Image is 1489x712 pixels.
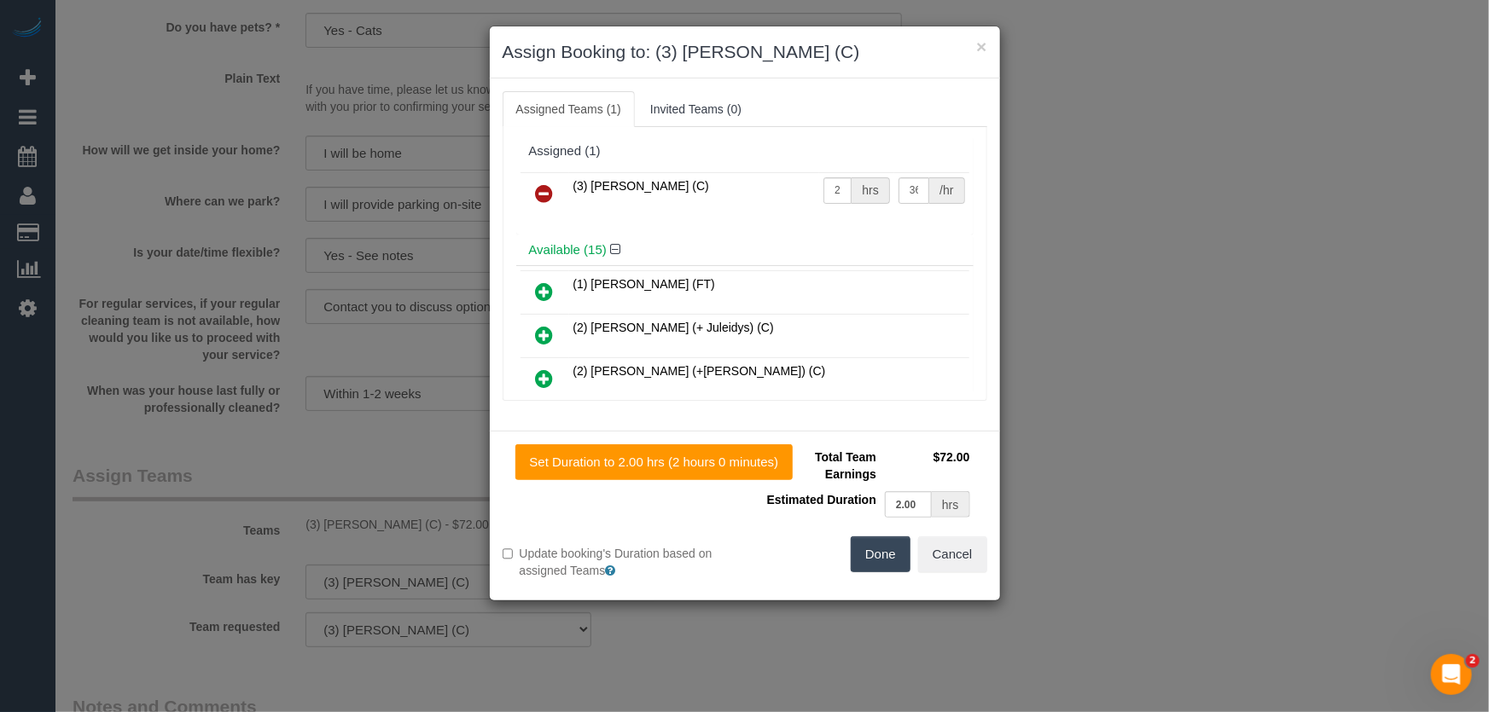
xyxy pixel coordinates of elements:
[1466,654,1480,668] span: 2
[503,548,514,559] input: Update booking's Duration based on assigned Teams
[529,243,961,258] h4: Available (15)
[767,493,876,507] span: Estimated Duration
[637,91,755,127] a: Invited Teams (0)
[503,545,732,579] label: Update booking's Duration based on assigned Teams
[573,321,774,334] span: (2) [PERSON_NAME] (+ Juleidys) (C)
[515,444,794,480] button: Set Duration to 2.00 hrs (2 hours 0 minutes)
[529,144,961,159] div: Assigned (1)
[918,536,987,572] button: Cancel
[881,444,974,487] td: $72.00
[758,444,881,487] td: Total Team Earnings
[932,491,969,518] div: hrs
[976,38,986,55] button: ×
[852,177,889,204] div: hrs
[503,91,635,127] a: Assigned Teams (1)
[1431,654,1472,695] iframe: Intercom live chat
[929,177,964,204] div: /hr
[573,277,715,291] span: (1) [PERSON_NAME] (FT)
[851,536,910,572] button: Done
[503,39,987,65] h3: Assign Booking to: (3) [PERSON_NAME] (C)
[573,179,709,193] span: (3) [PERSON_NAME] (C)
[573,364,826,378] span: (2) [PERSON_NAME] (+[PERSON_NAME]) (C)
